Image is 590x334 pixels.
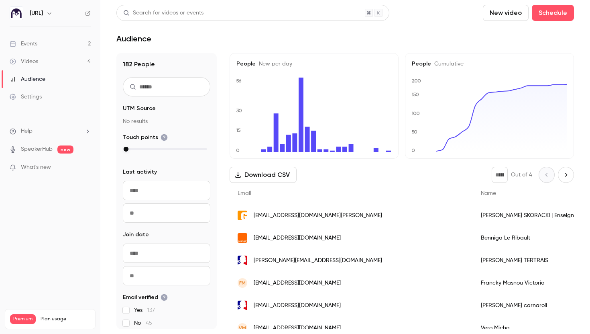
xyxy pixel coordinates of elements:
[239,279,246,287] span: FM
[431,61,464,67] span: Cumulative
[238,256,247,265] img: ac-normandie.fr
[123,133,168,141] span: Touch points
[41,316,90,322] span: Plan usage
[123,168,157,176] span: Last activity
[134,306,155,314] span: Yes
[236,127,241,133] text: 15
[10,127,91,135] li: help-dropdown-opener
[10,7,23,20] img: Ed.ai
[238,211,247,220] img: saint-gabriel.fr
[511,171,532,179] p: Out of 4
[147,307,155,313] span: 137
[10,57,38,66] div: Videos
[411,148,415,153] text: 0
[411,92,419,97] text: 150
[411,129,417,135] text: 50
[10,314,36,324] span: Premium
[412,60,567,68] h5: People
[481,191,496,196] span: Name
[123,9,203,17] div: Search for videos or events
[254,301,341,310] span: [EMAIL_ADDRESS][DOMAIN_NAME]
[254,324,341,332] span: [EMAIL_ADDRESS][DOMAIN_NAME]
[254,256,382,265] span: [PERSON_NAME][EMAIL_ADDRESS][DOMAIN_NAME]
[21,145,53,154] a: SpeakerHub
[123,105,156,113] span: UTM Source
[558,167,574,183] button: Next page
[254,234,341,242] span: [EMAIL_ADDRESS][DOMAIN_NAME]
[57,145,73,154] span: new
[239,324,246,332] span: VM
[236,78,242,84] text: 56
[134,319,152,327] span: No
[483,5,529,21] button: New video
[81,164,91,171] iframe: Noticeable Trigger
[256,61,292,67] span: New per day
[412,78,421,84] text: 200
[123,203,210,223] input: To
[30,9,43,17] h6: [URL]
[21,127,33,135] span: Help
[411,111,420,116] text: 100
[123,117,210,125] p: No results
[238,233,247,243] img: orange.fr
[532,5,574,21] button: Schedule
[21,163,51,172] span: What's new
[123,244,210,263] input: From
[123,181,210,200] input: From
[10,75,45,83] div: Audience
[236,108,242,113] text: 30
[230,167,297,183] button: Download CSV
[238,191,251,196] span: Email
[116,34,151,43] h1: Audience
[123,59,210,69] h1: 182 People
[10,40,37,48] div: Events
[236,148,240,153] text: 0
[124,147,128,152] div: max
[236,60,392,68] h5: People
[254,279,341,287] span: [EMAIL_ADDRESS][DOMAIN_NAME]
[10,93,42,101] div: Settings
[123,231,149,239] span: Join date
[146,320,152,326] span: 45
[238,301,247,310] img: ac-montpellier.fr
[254,211,382,220] span: [EMAIL_ADDRESS][DOMAIN_NAME][PERSON_NAME]
[123,293,168,301] span: Email verified
[123,266,210,285] input: To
